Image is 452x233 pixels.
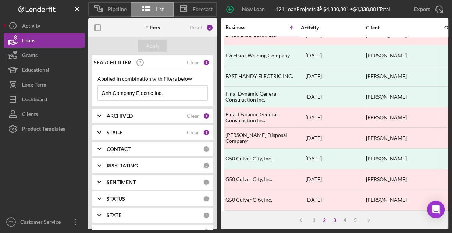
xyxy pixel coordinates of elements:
b: ARCHIVED [107,113,133,119]
div: [PERSON_NAME] [366,190,439,210]
button: Educational [4,63,85,77]
div: Clear [187,60,199,66]
div: [PERSON_NAME] [366,87,439,106]
time: 2023-04-12 00:37 [306,156,322,162]
button: Product Templates [4,121,85,136]
div: G50 Culver City, Inc. [225,170,299,189]
div: G50 Culver City, Inc. [225,190,299,210]
time: 2023-05-05 17:01 [306,135,322,141]
div: $4,330,801 [316,6,349,12]
div: 4 [340,217,350,223]
div: Final Dynamic General Construction Inc. [225,87,299,106]
button: CSCustomer Service [4,215,85,229]
button: Grants [4,48,85,63]
div: 3 [330,217,340,223]
b: Filters [145,25,160,31]
button: Export [407,2,448,17]
div: 0 [203,179,210,186]
div: Clear [187,130,199,135]
div: Educational [22,63,49,79]
div: 0 [203,195,210,202]
div: 1 [309,217,319,223]
div: Excelsior Welding Company [225,46,299,65]
div: 1 [203,113,210,119]
button: Apply [138,40,167,52]
div: 0 [203,212,210,219]
div: Product Templates [22,121,65,138]
div: 0 [203,162,210,169]
div: Long-Term [22,77,46,94]
b: STATE [107,212,121,218]
button: Long-Term [4,77,85,92]
div: 1 [203,129,210,136]
div: Reset [190,25,202,31]
button: Loans [4,33,85,48]
button: Dashboard [4,92,85,107]
div: Loans [22,33,35,50]
div: FAST HANDY ELECTRIC INC. [225,66,299,86]
div: Activity [301,25,365,31]
span: Pipeline [108,6,127,12]
div: [PERSON_NAME] [366,128,439,148]
b: CONTACT [107,146,131,152]
div: Customer Service [18,215,66,231]
div: Dashboard [22,92,47,109]
time: 2024-02-06 18:46 [306,197,322,203]
div: 1 [203,59,210,66]
div: [PERSON_NAME] [366,66,439,86]
b: STATUS [107,196,125,202]
b: RISK RATING [107,163,138,169]
time: 2023-05-19 23:22 [306,114,322,120]
div: 3 [206,24,213,31]
div: [PERSON_NAME] [366,170,439,189]
span: Forecast [193,6,213,12]
div: 2 [319,217,330,223]
text: CS [8,220,13,224]
div: Final Dynamic General Construction Inc. [225,107,299,127]
div: New Loan Project [239,2,268,17]
div: 121 Loan Projects • $4,330,801 Total [275,6,390,12]
button: Clients [4,107,85,121]
time: 2023-03-06 19:31 [306,176,322,182]
b: SEARCH FILTER [94,60,131,66]
div: Grants [22,48,38,64]
div: Apply [146,40,160,52]
button: New Loan Project [221,2,275,17]
b: STAGE [107,130,122,135]
div: Open Intercom Messenger [427,201,445,218]
div: 0 [203,146,210,152]
div: Client [366,25,439,31]
div: Business [225,24,262,30]
div: Export [414,2,430,17]
div: [PERSON_NAME] [366,107,439,127]
span: List [156,6,164,12]
div: G50 Culver City, Inc. [225,149,299,169]
time: 2022-12-14 21:21 [306,73,322,79]
div: [PERSON_NAME] Disposal Company [225,128,299,148]
div: Clients [22,107,38,123]
div: 5 [350,217,360,223]
div: [PERSON_NAME] [366,149,439,169]
time: 2023-08-16 20:19 [306,94,322,100]
button: Activity [4,18,85,33]
time: 2023-01-10 03:27 [306,53,322,59]
div: Activity [22,18,40,35]
div: Clear [187,113,199,119]
b: SENTIMENT [107,179,136,185]
div: Applied in combination with filters below [97,76,208,82]
div: [PERSON_NAME] [366,46,439,65]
